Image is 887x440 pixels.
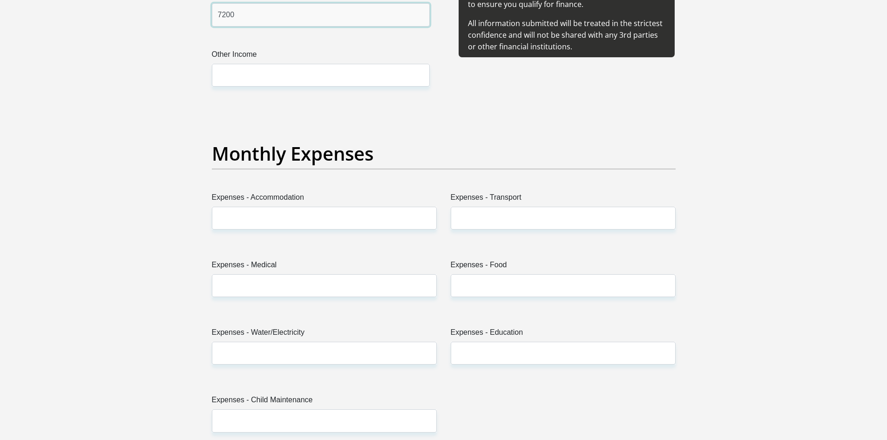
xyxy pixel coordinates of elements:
label: Expenses - Child Maintenance [212,394,437,409]
input: Expenses - Medical [212,274,437,297]
input: Expenses - Child Maintenance [212,409,437,432]
label: Expenses - Accommodation [212,192,437,207]
input: Expenses - Accommodation [212,207,437,230]
label: Expenses - Transport [451,192,676,207]
label: Expenses - Water/Electricity [212,327,437,342]
label: Expenses - Medical [212,259,437,274]
input: Other Income [212,64,430,87]
label: Other Income [212,49,430,64]
input: Expenses - Transport [451,207,676,230]
h2: Monthly Expenses [212,142,676,165]
input: Expenses - Food [451,274,676,297]
input: Expenses - Education [451,342,676,365]
label: Expenses - Food [451,259,676,274]
label: Expenses - Education [451,327,676,342]
input: Expenses - Water/Electricity [212,342,437,365]
input: Monthly Take Home Income [212,3,430,26]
